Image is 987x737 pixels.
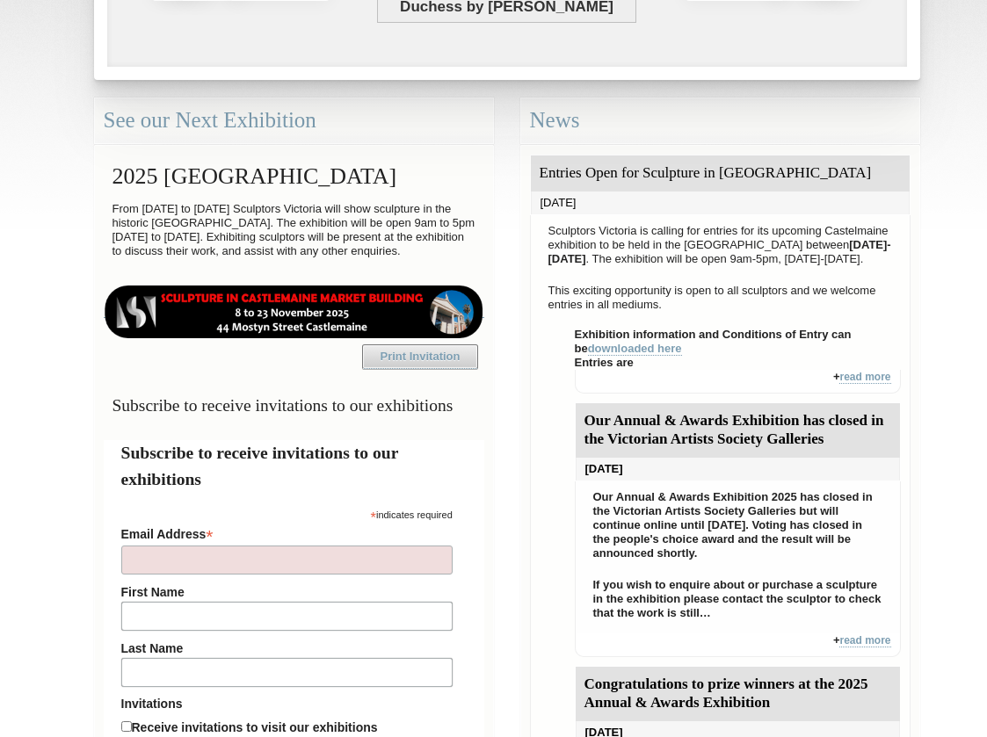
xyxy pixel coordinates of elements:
[132,720,378,734] label: Receive invitations to visit our exhibitions
[531,191,910,214] div: [DATE]
[121,505,453,522] div: indicates required
[121,585,453,599] label: First Name
[362,344,478,369] a: Print Invitation
[584,574,891,625] p: If you wish to enquire about or purchase a sculpture in the exhibition please contact the sculpto...
[121,697,453,711] strong: Invitations
[104,388,484,423] h3: Subscribe to receive invitations to our exhibitions
[121,522,453,543] label: Email Address
[104,198,484,263] p: From [DATE] to [DATE] Sculptors Victoria will show sculpture in the historic [GEOGRAPHIC_DATA]. T...
[584,486,891,565] p: Our Annual & Awards Exhibition 2025 has closed in the Victorian Artists Society Galleries but wil...
[839,371,890,384] a: read more
[575,633,901,657] div: +
[104,285,484,338] img: castlemaine-ldrbd25v2.png
[588,342,682,356] a: downloaded here
[540,220,901,271] p: Sculptors Victoria is calling for entries for its upcoming Castelmaine exhibition to be held in t...
[531,155,910,191] div: Entries Open for Sculpture in [GEOGRAPHIC_DATA]
[575,328,852,356] strong: Exhibition information and Conditions of Entry can be
[548,238,891,265] strong: [DATE]-[DATE]
[94,98,494,144] div: See our Next Exhibition
[839,634,890,647] a: read more
[576,667,900,721] div: Congratulations to prize winners at the 2025 Annual & Awards Exhibition
[121,440,467,492] h2: Subscribe to receive invitations to our exhibitions
[540,279,901,316] p: This exciting opportunity is open to all sculptors and we welcome entries in all mediums.
[576,403,900,458] div: Our Annual & Awards Exhibition has closed in the Victorian Artists Society Galleries
[575,370,901,394] div: +
[104,155,484,198] h2: 2025 [GEOGRAPHIC_DATA]
[576,458,900,480] div: [DATE]
[121,641,453,655] label: Last Name
[520,98,920,144] div: News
